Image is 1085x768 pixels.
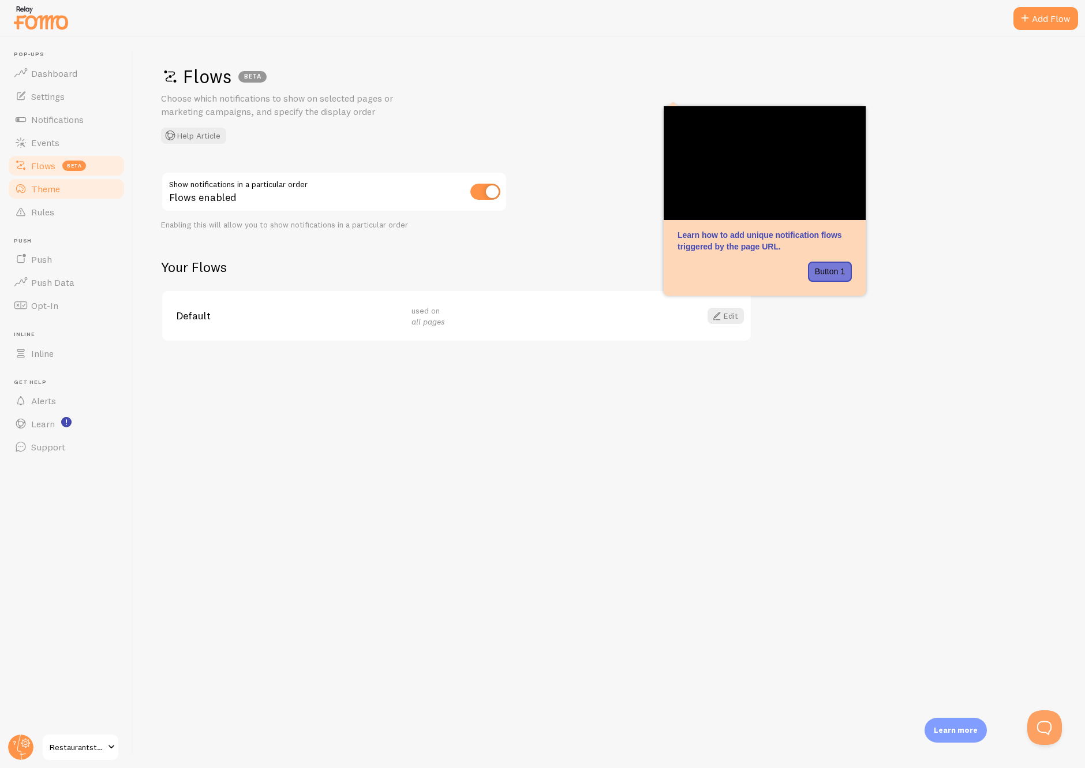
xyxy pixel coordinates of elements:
h1: Flows [161,65,1050,88]
span: Rules [31,206,54,218]
span: Theme [31,183,60,195]
span: Learn [31,418,55,430]
span: Pop-ups [14,51,126,58]
a: Edit [708,308,744,324]
a: Learn [7,412,126,435]
a: Flows beta [7,154,126,177]
h2: Your Flows [161,258,752,276]
div: Learn more [925,718,987,743]
span: Restaurantstartup [50,740,104,754]
span: Support [31,441,65,453]
svg: <p>Watch New Feature Tutorials!</p> [61,417,72,427]
span: Push [14,237,126,245]
a: Rules [7,200,126,223]
p: Choose which notifications to show on selected pages or marketing campaigns, and specify the disp... [161,92,438,118]
span: Notifications [31,114,84,125]
a: Events [7,131,126,154]
em: all pages [411,316,445,327]
span: Inline [31,348,54,359]
button: Help Article [161,128,226,144]
a: Notifications [7,108,126,131]
div: Enabling this will allow you to show notifications in a particular order [161,220,507,230]
p: Learn how to add unique notification flows triggered by the page URL. [678,229,852,252]
button: Button 1 [808,262,852,282]
a: Dashboard [7,62,126,85]
a: Push [7,248,126,271]
span: Inline [14,331,126,338]
a: Restaurantstartup [42,733,119,761]
p: Learn more [934,725,978,736]
span: beta [62,161,86,171]
span: Get Help [14,379,126,386]
span: Settings [31,91,65,102]
div: Flows enabled [161,172,507,214]
a: Inline [7,342,126,365]
a: Opt-In [7,294,126,317]
img: fomo-relay-logo-orange.svg [12,3,70,32]
a: Settings [7,85,126,108]
a: Theme [7,177,126,200]
div: BETA [238,71,267,83]
span: Default [176,311,398,321]
a: Alerts [7,389,126,412]
a: Push Data [7,271,126,294]
span: Events [31,137,59,148]
span: Flows [31,160,55,172]
span: Push Data [31,277,74,288]
iframe: Help Scout Beacon - Open [1027,710,1062,745]
span: Alerts [31,395,56,407]
span: Push [31,253,52,265]
span: Opt-In [31,300,58,311]
a: Support [7,435,126,458]
span: Dashboard [31,68,77,79]
span: used on [411,305,445,327]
